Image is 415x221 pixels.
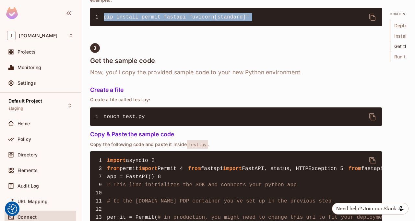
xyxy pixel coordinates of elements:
[19,33,57,38] span: Workspace: inspectorio.com
[93,45,96,51] span: 3
[107,166,120,172] span: from
[18,183,39,189] span: Audit Log
[349,166,361,172] span: from
[365,109,380,125] button: delete
[7,204,17,214] button: Consent Preferences
[158,215,388,220] span: # in production, you might need to change this url to fit your deployment
[365,153,380,168] button: delete
[139,166,158,172] span: import
[107,198,335,204] span: # to the [DOMAIN_NAME] PDP container you've set up in the previous step.
[8,106,23,111] span: staging
[7,31,16,40] span: I
[223,166,242,172] span: import
[104,14,249,20] span: pip install permit fastapi "uvicorn[standard]"
[361,166,415,172] span: fastapi.responses
[8,98,42,104] span: Default Project
[95,157,107,165] span: 1
[18,168,38,173] span: Elements
[95,173,107,181] span: 7
[148,157,160,165] span: 2
[107,158,126,164] span: import
[120,166,139,172] span: permit
[90,57,382,65] h4: Get the sample code
[126,158,148,164] span: asyncio
[18,49,36,55] span: Projects
[18,215,37,220] span: Connect
[242,166,337,172] span: FastAPI, status, HTTPException
[90,141,382,147] p: Copy the following code and paste it inside .
[18,121,30,126] span: Home
[95,205,107,213] span: 12
[95,181,107,189] span: 9
[390,11,406,17] p: content
[18,137,31,142] span: Policy
[337,165,349,173] span: 5
[90,68,382,76] h6: Now, you’ll copy the provided sample code to your new Python environment.
[95,113,104,121] span: 1
[6,7,18,19] img: SReyMgAAAABJRU5ErkJggg==
[188,166,201,172] span: from
[158,166,177,172] span: Permit
[90,87,382,93] h5: Create a file
[18,65,41,70] span: Monitoring
[187,140,208,149] span: test.py
[107,182,297,188] span: # This line initializes the SDK and connects your python app
[365,9,380,25] button: delete
[95,13,104,21] span: 1
[95,197,107,205] span: 11
[18,80,36,86] span: Settings
[107,215,158,220] span: permit = Permit(
[90,97,382,102] p: Create a file called test.py:
[177,165,188,173] span: 4
[95,189,107,197] span: 10
[18,152,38,157] span: Directory
[95,165,107,173] span: 3
[104,114,145,120] span: touch test.py
[154,173,166,181] span: 8
[18,199,48,204] span: URL Mapping
[201,166,223,172] span: fastapi
[7,204,17,214] img: Revisit consent button
[90,131,382,138] h5: Copy & Paste the sample code
[336,205,396,213] div: Need help? Join our Slack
